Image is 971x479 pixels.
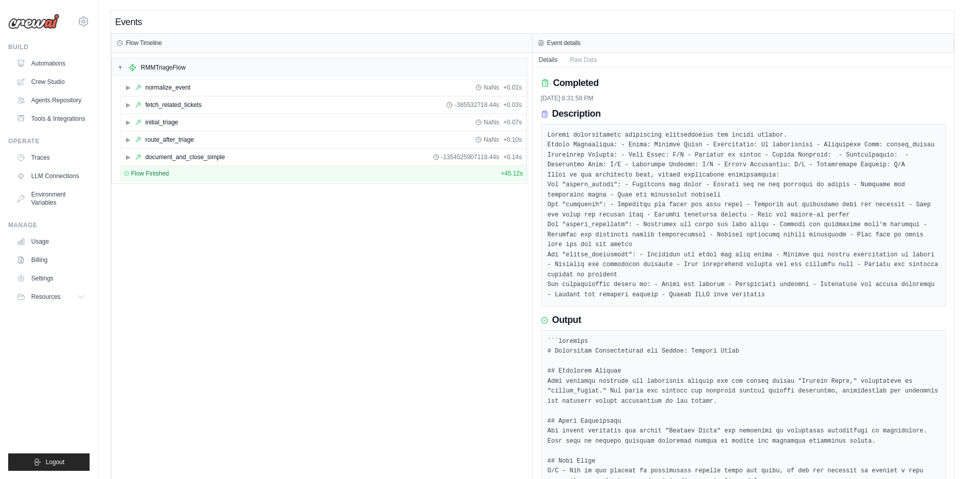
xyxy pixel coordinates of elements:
a: Traces [12,149,90,166]
div: normalize_event [145,83,190,92]
span: Resources [31,293,60,301]
span: NaNs [484,136,499,144]
span: -385532718.44s [455,101,499,109]
button: Raw Data [564,53,603,67]
span: -1354525907118.44s [441,153,499,161]
span: Flow Finished [131,169,169,178]
a: Usage [12,233,90,250]
span: Logout [46,458,64,466]
span: ▶ [125,118,131,126]
span: + 0.01s [503,83,522,92]
span: + 45.12s [501,169,523,178]
div: Manage [8,221,90,229]
h3: Description [552,108,601,120]
div: [DATE] 8:31:58 PM [541,94,946,102]
h3: Event details [547,39,581,47]
span: + 0.03s [503,101,522,109]
button: Logout [8,453,90,471]
span: ▶ [125,83,131,92]
a: LLM Connections [12,168,90,184]
img: Logo [8,14,59,29]
pre: Loremi dolorsitametc adipiscing elitseddoeius tem incidi utlabor. Etdolo Magnaaliqua: - Enima: Mi... [548,130,940,300]
button: Details [533,53,564,67]
div: Build [8,43,90,51]
div: fetch_related_tickets [145,101,202,109]
h2: Completed [553,76,599,90]
span: ▶ [125,153,131,161]
h3: Flow Timeline [126,39,162,47]
span: ▶ [125,136,131,144]
a: Settings [12,270,90,287]
iframe: Chat Widget [920,430,971,479]
h3: Output [552,315,581,326]
a: Agents Repository [12,92,90,108]
span: NaNs [484,118,499,126]
span: ▼ [117,63,123,72]
a: Tools & Integrations [12,111,90,127]
span: + 0.07s [503,118,522,126]
a: Automations [12,55,90,72]
div: RMMTriageFlow [141,63,186,72]
div: route_after_triage [145,136,194,144]
div: initial_triage [145,118,178,126]
button: Resources [12,289,90,305]
h2: Events [115,15,142,29]
div: Operate [8,137,90,145]
a: Billing [12,252,90,268]
a: Environment Variables [12,186,90,211]
span: ▶ [125,101,131,109]
span: + 0.10s [503,136,522,144]
span: + 0.14s [503,153,522,161]
a: Crew Studio [12,74,90,90]
span: NaNs [484,83,499,92]
div: document_and_close_simple [145,153,225,161]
